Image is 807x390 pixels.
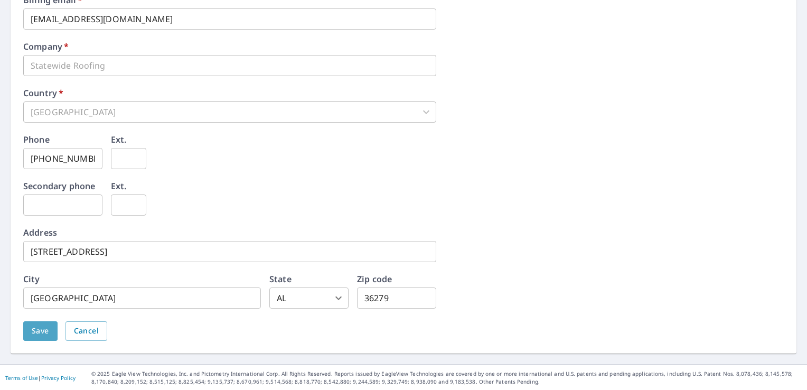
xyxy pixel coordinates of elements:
[91,370,802,386] p: © 2025 Eagle View Technologies, Inc. and Pictometry International Corp. All Rights Reserved. Repo...
[32,324,49,338] span: Save
[111,135,127,144] label: Ext.
[5,374,38,382] a: Terms of Use
[269,287,349,309] div: AL
[111,182,127,190] label: Ext.
[65,321,107,341] button: Cancel
[23,182,95,190] label: Secondary phone
[74,324,99,338] span: Cancel
[23,89,63,97] label: Country
[357,275,392,283] label: Zip code
[23,42,69,51] label: Company
[23,101,436,123] div: [GEOGRAPHIC_DATA]
[5,375,76,381] p: |
[23,228,57,237] label: Address
[269,275,292,283] label: State
[41,374,76,382] a: Privacy Policy
[23,321,58,341] button: Save
[23,135,50,144] label: Phone
[23,275,40,283] label: City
